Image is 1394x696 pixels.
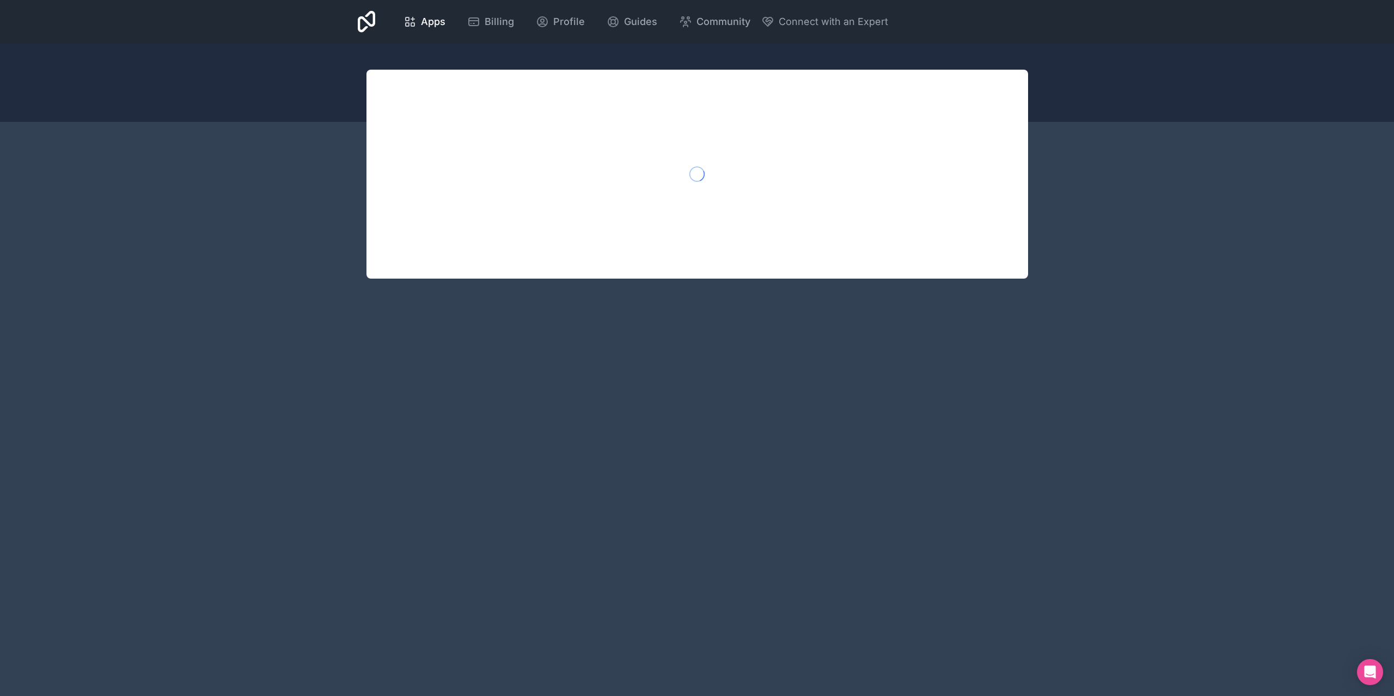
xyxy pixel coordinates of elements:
[696,14,750,29] span: Community
[1357,659,1383,685] div: Open Intercom Messenger
[553,14,585,29] span: Profile
[485,14,514,29] span: Billing
[421,14,445,29] span: Apps
[624,14,657,29] span: Guides
[458,10,523,34] a: Billing
[395,10,454,34] a: Apps
[598,10,666,34] a: Guides
[779,14,888,29] span: Connect with an Expert
[670,10,759,34] a: Community
[527,10,594,34] a: Profile
[761,14,888,29] button: Connect with an Expert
